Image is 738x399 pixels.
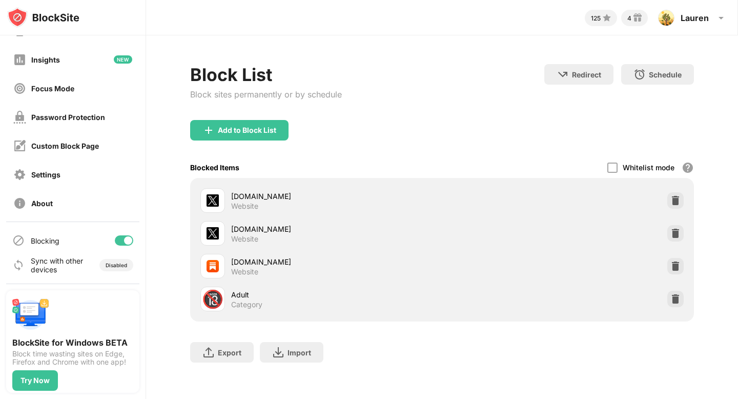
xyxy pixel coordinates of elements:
img: customize-block-page-off.svg [13,139,26,152]
img: favicons [207,227,219,240]
img: insights-off.svg [13,53,26,66]
div: Lauren [681,13,709,23]
div: Export [218,348,241,357]
img: sync-icon.svg [12,259,25,271]
div: Settings [31,170,60,179]
div: Block time wasting sites on Edge, Firefox and Chrome with one app! [12,350,133,366]
div: Blocking [31,236,59,245]
div: Insights [31,55,60,64]
div: Website [231,267,258,276]
div: Import [288,348,311,357]
div: BlockSite for Windows BETA [12,337,133,348]
div: Try Now [20,376,50,385]
img: push-desktop.svg [12,296,49,333]
div: Adult [231,289,442,300]
img: favicons [207,260,219,272]
img: points-small.svg [601,12,613,24]
div: Password Protection [31,113,105,122]
div: Redirect [572,70,601,79]
img: blocking-icon.svg [12,234,25,247]
div: Disabled [106,262,127,268]
div: [DOMAIN_NAME] [231,224,442,234]
img: logo-blocksite.svg [7,7,79,28]
div: [DOMAIN_NAME] [231,256,442,267]
img: reward-small.svg [631,12,644,24]
div: Sync with other devices [31,256,84,274]
img: password-protection-off.svg [13,111,26,124]
div: Add to Block List [218,126,276,134]
div: Usage Limit [31,27,72,35]
div: About [31,199,53,208]
div: Block List [190,64,342,85]
img: AFdZucq9mWwMicUg3__pb37h-9rl4SKEqbYlvvIQfBCUeA=s96-c [658,10,674,26]
img: new-icon.svg [114,55,132,64]
div: Custom Block Page [31,142,99,150]
div: Focus Mode [31,84,74,93]
div: Blocked Items [190,163,239,172]
div: Block sites permanently or by schedule [190,89,342,99]
img: favicons [207,194,219,207]
img: focus-off.svg [13,82,26,95]
div: 125 [591,14,601,22]
div: 4 [627,14,631,22]
div: Schedule [649,70,682,79]
div: Category [231,300,262,309]
img: about-off.svg [13,197,26,210]
div: Website [231,202,258,211]
img: settings-off.svg [13,168,26,181]
div: [DOMAIN_NAME] [231,191,442,202]
div: 🔞 [202,289,223,310]
div: Whitelist mode [623,163,674,172]
div: Website [231,234,258,244]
